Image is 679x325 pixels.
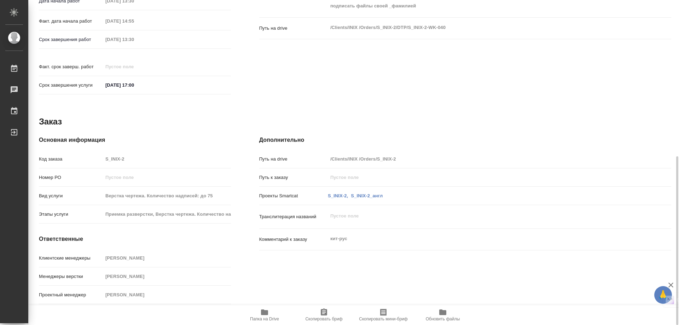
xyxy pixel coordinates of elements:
input: Пустое поле [103,209,231,219]
p: Код заказа [39,156,103,163]
p: Транслитерация названий [259,213,328,220]
span: Скопировать бриф [305,317,342,321]
p: Комментарий к заказу [259,236,328,243]
h2: Заказ [39,116,62,127]
h4: Ответственные [39,235,231,243]
span: Обновить файлы [426,317,460,321]
input: Пустое поле [103,290,231,300]
input: Пустое поле [103,172,231,182]
p: Срок завершения услуги [39,82,103,89]
input: ✎ Введи что-нибудь [103,80,165,90]
button: Скопировать бриф [294,305,354,325]
input: Пустое поле [103,253,231,263]
h4: Основная информация [39,136,231,144]
input: Пустое поле [103,62,165,72]
p: Путь к заказу [259,174,328,181]
a: S_INIX-2, [328,193,348,198]
button: Папка на Drive [235,305,294,325]
a: S_INIX-2_англ [351,193,383,198]
input: Пустое поле [103,191,231,201]
span: Скопировать мини-бриф [359,317,407,321]
button: 🙏 [654,286,672,304]
p: Срок завершения работ [39,36,103,43]
p: Проекты Smartcat [259,192,328,199]
button: Скопировать мини-бриф [354,305,413,325]
p: Вид услуги [39,192,103,199]
input: Пустое поле [103,34,165,45]
p: Факт. срок заверш. работ [39,63,103,70]
input: Пустое поле [328,154,637,164]
h4: Дополнительно [259,136,671,144]
p: Номер РО [39,174,103,181]
p: Путь на drive [259,25,328,32]
p: Клиентские менеджеры [39,255,103,262]
input: Пустое поле [103,154,231,164]
input: Пустое поле [103,271,231,282]
input: Пустое поле [103,16,165,26]
span: 🙏 [657,288,669,302]
textarea: /Clients/INIX /Orders/S_INIX-2/DTP/S_INIX-2-WK-040 [328,22,637,34]
p: Проектный менеджер [39,291,103,298]
p: Путь на drive [259,156,328,163]
p: Этапы услуги [39,211,103,218]
p: Менеджеры верстки [39,273,103,280]
textarea: кит-рус [328,233,637,245]
span: Папка на Drive [250,317,279,321]
input: Пустое поле [328,172,637,182]
p: Факт. дата начала работ [39,18,103,25]
button: Обновить файлы [413,305,472,325]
